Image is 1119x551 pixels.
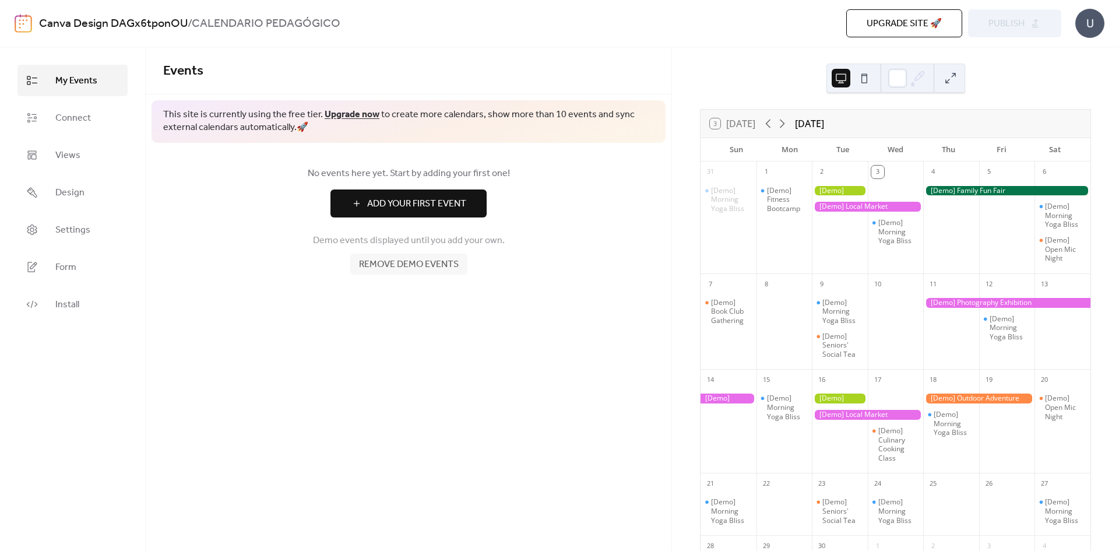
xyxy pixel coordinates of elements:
[927,166,939,178] div: 4
[871,278,884,290] div: 10
[975,138,1028,162] div: Fri
[760,373,773,386] div: 15
[55,223,90,237] span: Settings
[760,278,773,290] div: 8
[812,298,868,325] div: [Demo] Morning Yoga Bliss
[1034,394,1090,421] div: [Demo] Open Mic Night
[815,278,828,290] div: 9
[871,166,884,178] div: 3
[1045,202,1086,229] div: [Demo] Morning Yoga Bliss
[1028,138,1081,162] div: Sat
[710,138,763,162] div: Sun
[325,106,379,124] a: Upgrade now
[878,497,919,525] div: [Demo] Morning Yoga Bliss
[983,373,995,386] div: 19
[17,102,128,134] a: Connect
[990,314,1030,342] div: [Demo] Morning Yoga Bliss
[55,186,85,200] span: Design
[701,394,756,403] div: [Demo] Photography Exhibition
[704,166,717,178] div: 31
[760,166,773,178] div: 1
[868,426,924,462] div: [Demo] Culinary Cooking Class
[163,167,654,181] span: No events here yet. Start by adding your first one!
[701,497,756,525] div: [Demo] Morning Yoga Bliss
[756,394,812,421] div: [Demo] Morning Yoga Bliss
[871,477,884,490] div: 24
[869,138,922,162] div: Wed
[55,149,80,163] span: Views
[867,17,942,31] span: Upgrade site 🚀
[871,373,884,386] div: 17
[163,108,654,135] span: This site is currently using the free tier. to create more calendars, show more than 10 events an...
[983,477,995,490] div: 26
[367,197,466,211] span: Add Your First Event
[846,9,962,37] button: Upgrade site 🚀
[812,410,923,420] div: [Demo] Local Market
[55,111,91,125] span: Connect
[704,477,717,490] div: 21
[55,261,76,275] span: Form
[816,138,869,162] div: Tue
[815,166,828,178] div: 2
[923,410,979,437] div: [Demo] Morning Yoga Bliss
[17,139,128,171] a: Views
[17,65,128,96] a: My Events
[711,298,752,325] div: [Demo] Book Club Gathering
[313,234,505,248] span: Demo events displayed until you add your own.
[1034,497,1090,525] div: [Demo] Morning Yoga Bliss
[756,186,812,213] div: [Demo] Fitness Bootcamp
[815,477,828,490] div: 23
[878,218,919,245] div: [Demo] Morning Yoga Bliss
[17,289,128,320] a: Install
[927,278,939,290] div: 11
[704,373,717,386] div: 14
[1038,477,1051,490] div: 27
[1045,497,1086,525] div: [Demo] Morning Yoga Bliss
[812,394,868,403] div: [Demo] Gardening Workshop
[711,497,752,525] div: [Demo] Morning Yoga Bliss
[812,497,868,525] div: [Demo] Seniors' Social Tea
[812,332,868,359] div: [Demo] Seniors' Social Tea
[822,332,863,359] div: [Demo] Seniors' Social Tea
[760,477,773,490] div: 22
[1045,236,1086,263] div: [Demo] Open Mic Night
[711,186,752,213] div: [Demo] Morning Yoga Bliss
[39,13,188,35] a: Canva Design DAGx6tponOU
[1075,9,1104,38] div: U
[188,13,192,35] b: /
[868,218,924,245] div: [Demo] Morning Yoga Bliss
[767,186,808,213] div: [Demo] Fitness Bootcamp
[812,186,868,196] div: [Demo] Gardening Workshop
[55,298,79,312] span: Install
[17,177,128,208] a: Design
[822,298,863,325] div: [Demo] Morning Yoga Bliss
[767,394,808,421] div: [Demo] Morning Yoga Bliss
[359,258,459,272] span: Remove demo events
[979,314,1035,342] div: [Demo] Morning Yoga Bliss
[704,278,717,290] div: 7
[330,189,487,217] button: Add Your First Event
[350,254,467,275] button: Remove demo events
[922,138,975,162] div: Thu
[1038,278,1051,290] div: 13
[934,410,974,437] div: [Demo] Morning Yoga Bliss
[1038,166,1051,178] div: 6
[17,251,128,283] a: Form
[1045,394,1086,421] div: [Demo] Open Mic Night
[923,298,1090,308] div: [Demo] Photography Exhibition
[17,214,128,245] a: Settings
[822,497,863,525] div: [Demo] Seniors' Social Tea
[812,202,923,212] div: [Demo] Local Market
[192,13,340,35] b: CALENDARIO PEDAGÓGICO
[923,186,1090,196] div: [Demo] Family Fun Fair
[163,58,203,84] span: Events
[15,14,32,33] img: logo
[763,138,816,162] div: Mon
[1034,202,1090,229] div: [Demo] Morning Yoga Bliss
[163,189,654,217] a: Add Your First Event
[927,373,939,386] div: 18
[1034,236,1090,263] div: [Demo] Open Mic Night
[701,298,756,325] div: [Demo] Book Club Gathering
[868,497,924,525] div: [Demo] Morning Yoga Bliss
[55,74,97,88] span: My Events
